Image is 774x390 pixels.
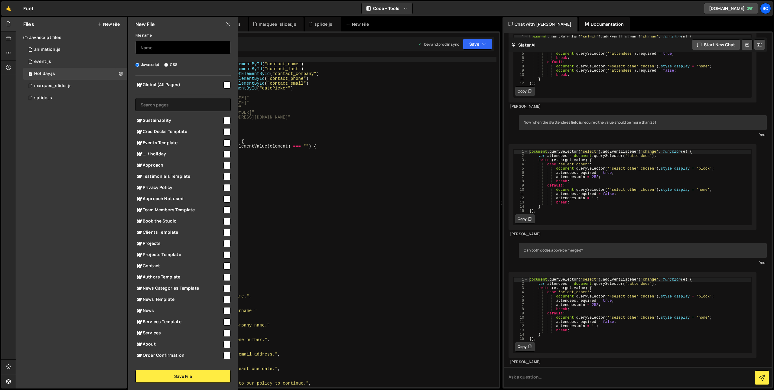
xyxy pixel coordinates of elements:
[135,229,223,236] span: Clients Template
[135,195,223,203] span: Approach Not used
[514,150,528,154] div: 1
[514,52,528,56] div: 5
[514,154,528,158] div: 2
[510,232,755,237] div: [PERSON_NAME]
[514,286,528,290] div: 3
[135,352,223,359] span: Order Confirmation
[514,184,528,188] div: 9
[34,71,55,76] div: Holiday.js
[760,3,771,14] a: Bo
[135,370,231,383] button: Save File
[164,63,168,67] input: CSS
[346,21,371,27] div: New File
[23,56,127,68] div: 980/21749.js
[135,262,223,270] span: Contact
[514,56,528,60] div: 6
[135,21,155,28] h2: New File
[314,21,332,27] div: splide.js
[514,179,528,184] div: 8
[514,192,528,196] div: 11
[135,218,223,225] span: Book the Studio
[23,68,127,80] div: 980/2618.js
[23,44,127,56] div: 980/21912.js
[514,60,528,64] div: 7
[514,294,528,299] div: 5
[514,328,528,333] div: 13
[23,92,127,104] div: 980/45150.js
[135,307,223,314] span: News
[135,81,223,89] span: Global (All Pages)
[515,342,535,352] button: Copy
[502,17,577,31] div: Chat with [PERSON_NAME]
[135,240,223,247] span: Projects
[514,333,528,337] div: 14
[28,72,32,77] span: 1
[135,62,160,68] label: Javascript
[34,83,72,89] div: marquee_slider.js
[362,3,412,14] button: Code + Tools
[515,86,535,96] button: Copy
[519,243,767,258] div: Can both codes above be merged?
[514,205,528,209] div: 14
[514,81,528,86] div: 12
[510,104,755,109] div: [PERSON_NAME]
[514,320,528,324] div: 11
[514,162,528,167] div: 4
[16,31,127,44] div: Javascript files
[514,311,528,316] div: 9
[514,35,528,39] div: 1
[463,39,492,50] button: Save
[514,290,528,294] div: 4
[135,251,223,258] span: Projects Template
[514,167,528,171] div: 5
[514,158,528,162] div: 3
[520,132,765,138] div: You
[514,299,528,303] div: 6
[135,63,139,67] input: Javascript
[514,307,528,311] div: 8
[135,296,223,303] span: News Template
[514,188,528,192] div: 10
[514,196,528,200] div: 12
[514,316,528,320] div: 10
[135,173,223,180] span: Testimonials Template
[135,162,223,169] span: Approach
[510,359,755,365] div: [PERSON_NAME]
[512,42,536,48] h2: Slater AI
[514,200,528,205] div: 13
[514,77,528,81] div: 11
[135,184,223,191] span: Privacy Policy
[514,209,528,213] div: 15
[1,1,16,16] a: 🤙
[692,39,740,50] button: Start new chat
[520,259,765,266] div: You
[514,64,528,69] div: 8
[135,32,152,38] label: File name
[135,318,223,326] span: Services Template
[514,69,528,73] div: 9
[514,175,528,179] div: 7
[23,5,33,12] div: Fuel
[34,47,60,52] div: animation.js
[135,151,223,158] span: ... / holiday
[135,98,231,111] input: Search pages
[135,139,223,147] span: Events Template
[135,117,223,124] span: Sustainablity
[135,285,223,292] span: News Categories Template
[135,128,223,135] span: Cred Decks Template
[514,337,528,341] div: 15
[514,282,528,286] div: 2
[97,22,120,27] button: New File
[135,274,223,281] span: Authors Template
[23,21,34,28] h2: Files
[135,206,223,214] span: Team Members Template
[579,17,630,31] div: Documentation
[135,41,231,54] input: Name
[23,80,127,92] div: marquee_slider.js
[34,95,52,101] div: splide.js
[514,324,528,328] div: 12
[34,59,51,64] div: event.js
[135,330,223,337] span: Services
[519,115,767,130] div: Now, when the #attendees field is required the value should be more than 251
